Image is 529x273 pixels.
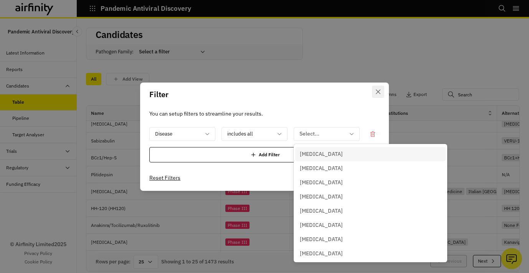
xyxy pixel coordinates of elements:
[149,172,180,184] button: Reset Filters
[372,86,384,98] button: Close
[300,235,343,243] p: [MEDICAL_DATA]
[300,193,343,201] p: [MEDICAL_DATA]
[300,221,343,229] p: [MEDICAL_DATA]
[300,164,343,172] p: [MEDICAL_DATA]
[300,207,343,215] p: [MEDICAL_DATA]
[149,147,380,162] div: Add Filter
[140,83,389,106] header: Filter
[300,250,343,258] p: [MEDICAL_DATA]
[300,179,343,187] p: [MEDICAL_DATA]
[300,150,343,158] p: [MEDICAL_DATA]
[149,109,380,118] p: You can setup filters to streamline your results.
